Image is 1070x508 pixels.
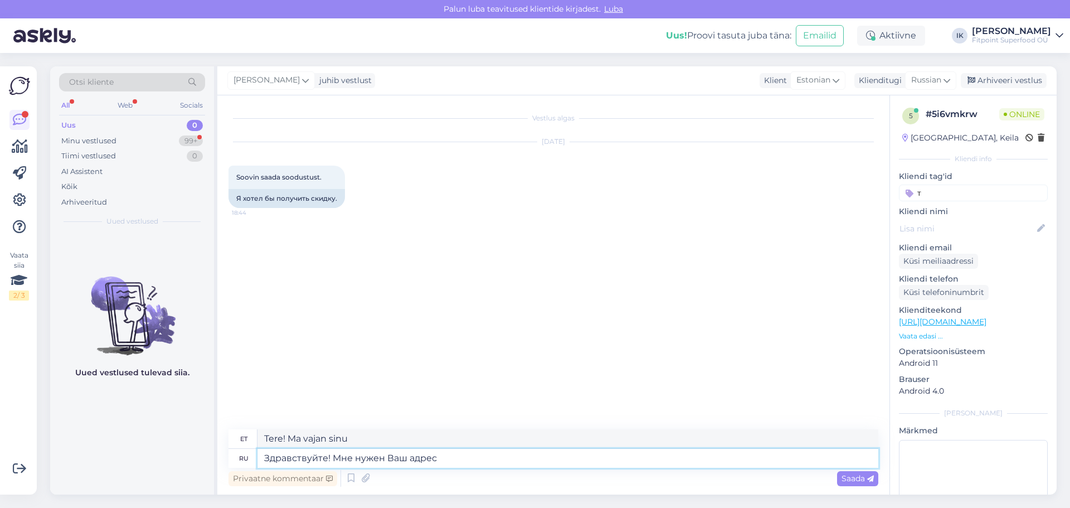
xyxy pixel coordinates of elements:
[972,27,1063,45] a: [PERSON_NAME]Fitpoint Superfood OÜ
[178,98,205,113] div: Socials
[257,429,878,448] textarea: Tere! Ma vajan sinu
[61,197,107,208] div: Arhiveeritud
[179,136,203,147] div: 99+
[842,473,874,483] span: Saada
[899,171,1048,182] p: Kliendi tag'id
[899,408,1048,418] div: [PERSON_NAME]
[854,75,902,86] div: Klienditugi
[902,132,1019,144] div: [GEOGRAPHIC_DATA], Keila
[61,166,103,177] div: AI Assistent
[952,28,967,43] div: IK
[760,75,787,86] div: Klient
[61,181,77,192] div: Kõik
[899,273,1048,285] p: Kliendi telefon
[857,26,925,46] div: Aktiivne
[69,76,114,88] span: Otsi kliente
[115,98,135,113] div: Web
[228,189,345,208] div: Я хотел бы получить скидку.
[899,346,1048,357] p: Operatsioonisüsteem
[59,98,72,113] div: All
[61,136,116,147] div: Minu vestlused
[972,36,1051,45] div: Fitpoint Superfood OÜ
[899,185,1048,201] input: Lisa tag
[926,108,999,121] div: # 5i6vmkrw
[909,112,913,120] span: 5
[899,304,1048,316] p: Klienditeekond
[9,75,30,96] img: Askly Logo
[106,216,158,226] span: Uued vestlused
[315,75,372,86] div: juhib vestlust
[796,74,830,86] span: Estonian
[61,151,116,162] div: Tiimi vestlused
[228,113,878,123] div: Vestlus algas
[228,137,878,147] div: [DATE]
[75,367,189,379] p: Uued vestlused tulevad siia.
[899,222,1035,235] input: Lisa nimi
[61,120,76,131] div: Uus
[899,154,1048,164] div: Kliendi info
[796,25,844,46] button: Emailid
[601,4,626,14] span: Luba
[899,357,1048,369] p: Android 11
[899,374,1048,385] p: Brauser
[899,425,1048,437] p: Märkmed
[899,242,1048,254] p: Kliendi email
[50,257,214,357] img: No chats
[972,27,1051,36] div: [PERSON_NAME]
[9,250,29,301] div: Vaata siia
[899,317,986,327] a: [URL][DOMAIN_NAME]
[666,30,687,41] b: Uus!
[899,254,978,269] div: Küsi meiliaadressi
[911,74,941,86] span: Russian
[232,209,274,217] span: 18:44
[666,29,791,42] div: Proovi tasuta juba täna:
[240,429,247,448] div: et
[899,285,989,300] div: Küsi telefoninumbrit
[899,331,1048,341] p: Vaata edasi ...
[999,108,1044,120] span: Online
[899,385,1048,397] p: Android 4.0
[234,74,300,86] span: [PERSON_NAME]
[961,73,1047,88] div: Arhiveeri vestlus
[899,206,1048,217] p: Kliendi nimi
[236,173,322,181] span: Soovin saada soodustust.
[187,120,203,131] div: 0
[239,449,249,468] div: ru
[9,291,29,301] div: 2 / 3
[187,151,203,162] div: 0
[228,471,337,486] div: Privaatne kommentaar
[257,449,878,468] textarea: Здравствуйте! Мне нужен Ваш адрес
